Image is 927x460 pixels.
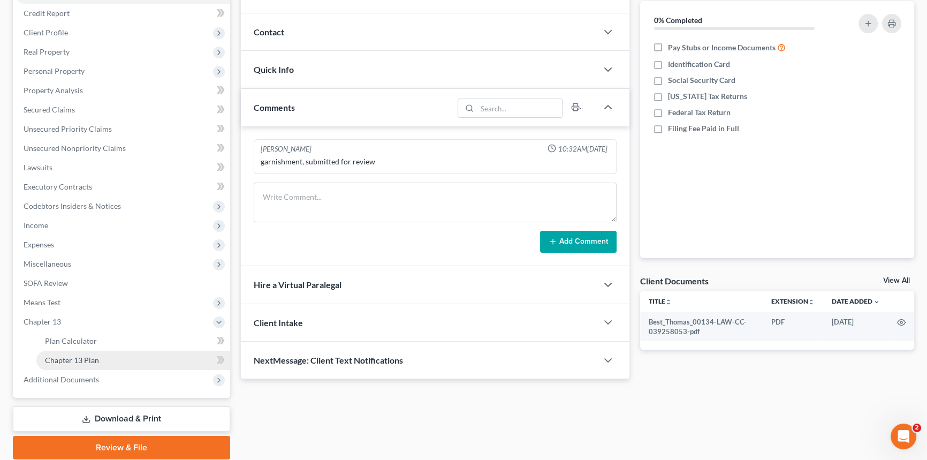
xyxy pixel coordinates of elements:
a: Credit Report [15,4,230,23]
span: Social Security Card [668,75,735,86]
a: Review & File [13,436,230,459]
input: Search... [477,99,562,117]
td: PDF [763,312,823,342]
span: Federal Tax Return [668,107,731,118]
span: Lawsuits [24,163,52,172]
button: Add Comment [540,231,617,253]
span: Secured Claims [24,105,75,114]
span: Quick Info [254,64,294,74]
span: Means Test [24,298,60,307]
span: Miscellaneous [24,259,71,268]
span: SOFA Review [24,278,68,288]
a: Unsecured Priority Claims [15,119,230,139]
span: Unsecured Priority Claims [24,124,112,133]
span: 2 [913,424,921,432]
span: Client Intake [254,318,303,328]
span: Filing Fee Paid in Full [668,123,739,134]
a: Secured Claims [15,100,230,119]
div: [PERSON_NAME] [261,144,311,154]
a: Unsecured Nonpriority Claims [15,139,230,158]
span: Hire a Virtual Paralegal [254,280,341,290]
span: Income [24,221,48,230]
span: Pay Stubs or Income Documents [668,42,776,53]
a: Download & Print [13,406,230,432]
a: Extensionunfold_more [771,297,815,305]
i: expand_more [873,299,880,305]
a: Executory Contracts [15,177,230,197]
span: Comments [254,102,295,112]
span: Expenses [24,240,54,249]
a: Plan Calculator [36,331,230,351]
a: View All [883,277,910,284]
span: Contact [254,27,284,37]
span: Property Analysis [24,86,83,95]
div: Client Documents [640,275,709,286]
a: Chapter 13 Plan [36,351,230,370]
span: Chapter 13 Plan [45,356,99,365]
i: unfold_more [665,299,672,305]
span: Unsecured Nonpriority Claims [24,144,126,153]
div: garnishment, submitted for review [261,156,610,167]
a: Titleunfold_more [649,297,672,305]
a: Property Analysis [15,81,230,100]
span: NextMessage: Client Text Notifications [254,355,403,365]
span: 10:32AM[DATE] [558,144,607,154]
a: SOFA Review [15,274,230,293]
span: Credit Report [24,9,70,18]
span: Chapter 13 [24,317,61,326]
iframe: Intercom live chat [891,424,916,449]
a: Lawsuits [15,158,230,177]
span: Personal Property [24,66,85,76]
td: [DATE] [823,312,888,342]
span: Additional Documents [24,375,99,384]
span: Plan Calculator [45,336,97,345]
td: Best_Thomas_00134-LAW-CC-039258053-pdf [640,312,763,342]
span: Client Profile [24,28,68,37]
span: [US_STATE] Tax Returns [668,91,747,102]
span: Executory Contracts [24,182,92,191]
span: Real Property [24,47,70,56]
a: Date Added expand_more [832,297,880,305]
i: unfold_more [808,299,815,305]
span: Codebtors Insiders & Notices [24,201,121,210]
span: Identification Card [668,59,730,70]
strong: 0% Completed [654,16,702,25]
